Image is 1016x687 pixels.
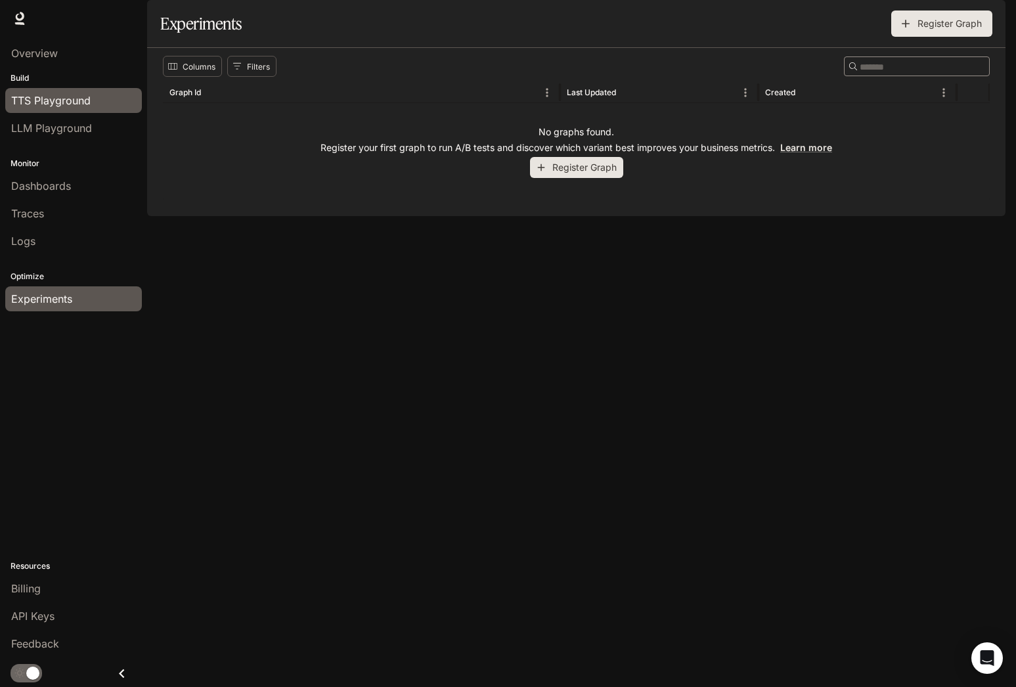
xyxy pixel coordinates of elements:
[736,83,755,102] button: Menu
[202,83,222,102] button: Sort
[780,142,832,153] a: Learn more
[844,56,990,76] div: Search
[934,83,954,102] button: Menu
[971,642,1003,674] div: Open Intercom Messenger
[530,157,623,179] button: Register Graph
[797,83,816,102] button: Sort
[567,87,616,97] div: Last Updated
[227,56,276,77] button: Show filters
[765,87,795,97] div: Created
[617,83,637,102] button: Sort
[891,11,992,37] button: Register Graph
[537,83,557,102] button: Menu
[163,56,222,77] button: Select columns
[169,87,201,97] div: Graph Id
[320,141,832,154] p: Register your first graph to run A/B tests and discover which variant best improves your business...
[160,11,242,37] h1: Experiments
[539,125,614,139] p: No graphs found.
